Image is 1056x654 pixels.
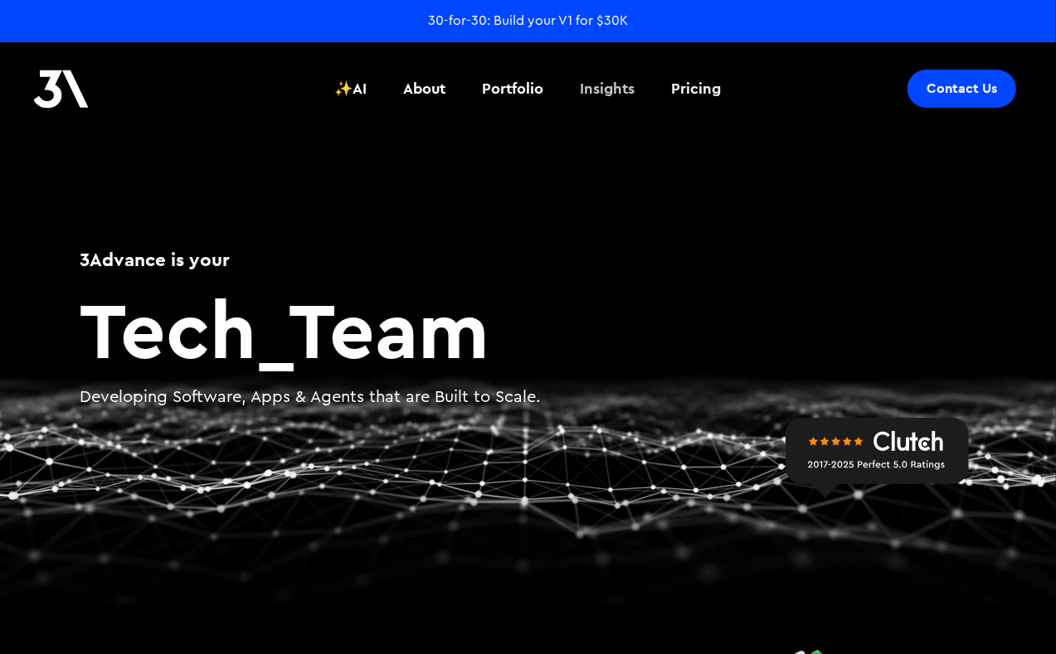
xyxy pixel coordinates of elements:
[571,58,645,119] a: Insights
[325,58,377,119] a: ✨AI
[581,78,635,99] div: Insights
[335,78,367,99] div: ✨AI
[404,78,446,99] div: About
[927,80,997,97] div: Contact Us
[672,78,722,99] div: Pricing
[80,246,976,273] h1: 3Advance is your
[394,58,456,119] a: About
[80,279,257,379] span: Tech
[473,58,554,119] a: Portfolio
[428,12,628,30] a: 30-for-30: Build your V1 for $30K
[908,70,1016,108] a: Contact Us
[483,78,544,99] div: Portfolio
[80,385,976,409] p: Developing Software, Apps & Agents that are Built to Scale.
[257,279,290,379] span: _
[80,289,976,369] h2: Team
[662,58,732,119] a: Pricing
